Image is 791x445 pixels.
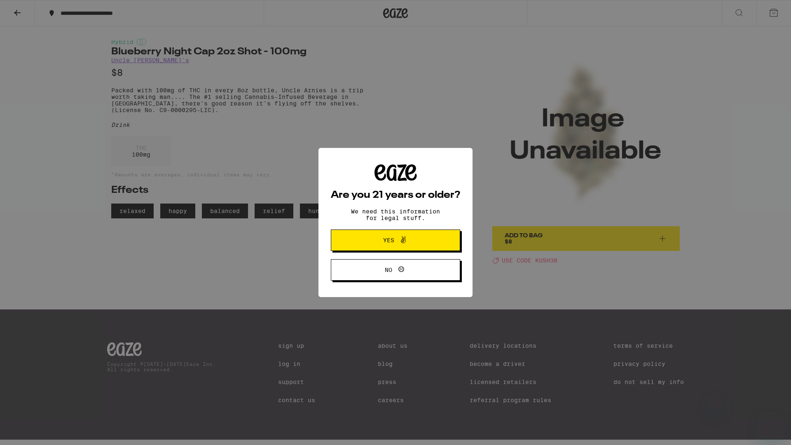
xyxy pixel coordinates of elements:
span: Yes [383,237,394,243]
p: We need this information for legal stuff. [344,208,447,221]
iframe: Close message [707,392,723,409]
iframe: Button to launch messaging window [758,412,784,438]
h2: Are you 21 years or older? [331,190,460,200]
button: Yes [331,230,460,251]
span: No [385,267,392,273]
button: No [331,259,460,281]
